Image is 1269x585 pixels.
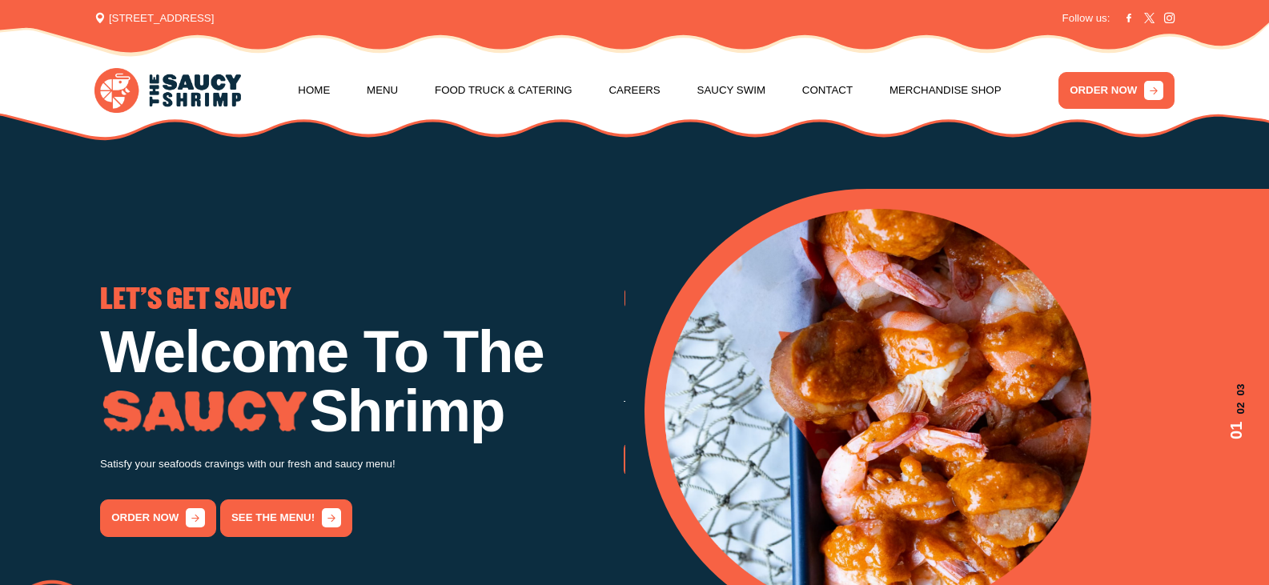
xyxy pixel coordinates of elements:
a: Saucy Swim [697,60,765,121]
a: order now [100,499,216,537]
div: 1 / 3 [100,286,624,537]
div: 2 / 3 [624,286,1147,479]
a: Careers [608,60,660,121]
a: Contact [802,60,853,121]
span: Follow us: [1062,10,1110,26]
a: Merchandise Shop [890,60,1002,121]
img: logo [94,68,241,113]
span: 02 [1225,403,1249,415]
span: GO THE WHOLE NINE YARDS [624,286,928,313]
h1: Welcome To The Shrimp [100,323,624,440]
a: See the menu! [220,499,352,537]
a: order now [624,441,740,479]
span: [STREET_ADDRESS] [94,10,215,26]
p: Satisfy your seafoods cravings with our fresh and saucy menu! [100,455,624,473]
span: LET'S GET SAUCY [100,286,291,313]
span: 03 [1225,384,1249,396]
a: ORDER NOW [1058,72,1175,110]
a: Home [298,60,330,121]
a: Food Truck & Catering [435,60,572,121]
p: Try our famous Whole Nine Yards sauce! The recipe is our secret! [624,395,1147,414]
span: 01 [1225,421,1249,439]
h1: Low Country Boil [624,323,1147,382]
a: Menu [367,60,398,121]
img: Image [100,391,310,434]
